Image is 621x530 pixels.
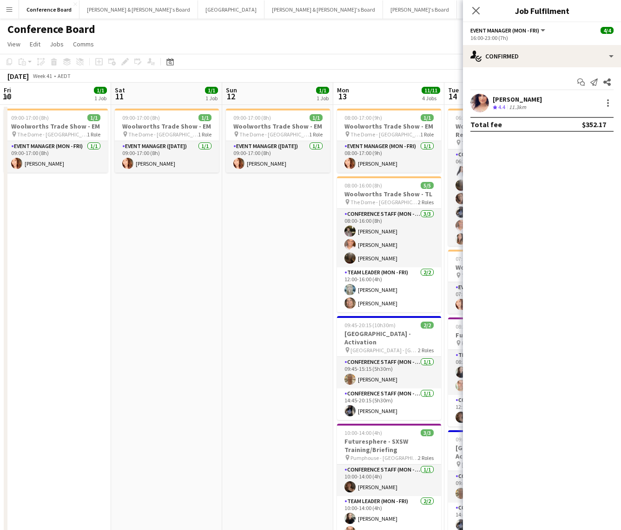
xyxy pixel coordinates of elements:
[94,87,107,94] span: 1/1
[418,454,434,461] span: 2 Roles
[350,199,418,206] span: The Dome - [GEOGRAPHIC_DATA]
[463,5,621,17] h3: Job Fulfilment
[344,114,382,121] span: 08:00-17:00 (9h)
[344,429,382,436] span: 10:00-14:00 (4h)
[2,91,11,102] span: 10
[421,182,434,189] span: 5/5
[582,120,606,129] div: $352.17
[7,22,95,36] h1: Conference Board
[115,109,219,173] app-job-card: 09:00-17:00 (8h)1/1Woolworths Trade Show - EM The Dome - [GEOGRAPHIC_DATA]1 RoleEvent Manager ([D...
[122,114,160,121] span: 09:00-17:00 (8h)
[316,87,329,94] span: 1/1
[337,267,441,312] app-card-role: Team Leader (Mon - Fri)2/212:00-16:00 (4h)[PERSON_NAME][PERSON_NAME]
[493,95,542,103] div: [PERSON_NAME]
[448,86,459,94] span: Tue
[421,322,434,329] span: 2/2
[337,465,441,496] app-card-role: Conference Staff (Mon - Fri)1/110:00-14:00 (4h)[PERSON_NAME]
[448,350,552,395] app-card-role: Team Leader (Mon - Fri)2/208:30-19:00 (10h30m)[PERSON_NAME][PERSON_NAME]
[601,27,614,34] span: 4/4
[448,331,552,339] h3: Futuresphere - SXSW
[418,347,434,354] span: 2 Roles
[344,322,396,329] span: 09:45-20:15 (10h30m)
[462,139,529,146] span: The Dome - [GEOGRAPHIC_DATA]
[87,131,100,138] span: 1 Role
[50,40,64,48] span: Jobs
[422,95,440,102] div: 4 Jobs
[456,436,507,443] span: 09:45-20:15 (10h30m)
[337,86,349,94] span: Mon
[448,317,552,427] div: 08:30-19:00 (10h30m)3/3Futuresphere - SXSW Pumphouse - [GEOGRAPHIC_DATA]2 RolesTeam Leader (Mon -...
[350,454,418,461] span: Pumphouse - [GEOGRAPHIC_DATA]
[7,71,29,81] div: [DATE]
[344,182,382,189] span: 08:00-16:00 (8h)
[470,120,502,129] div: Total fee
[336,91,349,102] span: 13
[470,27,547,34] button: Event Manager (Mon - Fri)
[448,109,552,246] app-job-card: 06:30-16:30 (10h)18/18Woolworths Trade Show - Registration The Dome - [GEOGRAPHIC_DATA]3 RolesCon...
[310,114,323,121] span: 1/1
[26,38,44,50] a: Edit
[448,395,552,427] app-card-role: Conference Staff (Mon - Fri)1/112:00-16:30 (4h30m)[PERSON_NAME]
[337,122,441,130] h3: Woolworths Trade Show - EM
[456,255,496,262] span: 07:00-17:00 (10h)
[4,141,108,173] app-card-role: Event Manager (Mon - Fri)1/109:00-17:00 (8h)[PERSON_NAME]
[422,87,440,94] span: 11/11
[205,95,218,102] div: 1 Job
[128,131,198,138] span: The Dome - [GEOGRAPHIC_DATA]
[337,388,441,420] app-card-role: Conference Staff (Mon - Fri)1/114:45-20:15 (5h30m)[PERSON_NAME]
[113,91,125,102] span: 11
[4,122,108,130] h3: Woolworths Trade Show - EM
[456,323,507,330] span: 08:30-19:00 (10h30m)
[337,109,441,173] app-job-card: 08:00-17:00 (9h)1/1Woolworths Trade Show - EM The Dome - [GEOGRAPHIC_DATA]1 RoleEvent Manager (Mo...
[448,122,552,139] h3: Woolworths Trade Show - Registration
[470,27,539,34] span: Event Manager (Mon - Fri)
[337,209,441,267] app-card-role: Conference Staff (Mon - Fri)3/308:00-16:00 (8h)[PERSON_NAME][PERSON_NAME][PERSON_NAME]
[46,38,67,50] a: Jobs
[337,330,441,346] h3: [GEOGRAPHIC_DATA] - Activation
[421,429,434,436] span: 3/3
[79,0,198,19] button: [PERSON_NAME] & [PERSON_NAME]'s Board
[337,437,441,454] h3: Futuresphere - SXSW Training/Briefing
[115,141,219,173] app-card-role: Event Manager ([DATE])1/109:00-17:00 (8h)[PERSON_NAME]
[233,114,271,121] span: 09:00-17:00 (8h)
[58,72,71,79] div: AEDT
[448,282,552,314] app-card-role: Event Manager (Mon - Fri)1/107:00-17:00 (10h)[PERSON_NAME]
[463,45,621,67] div: Confirmed
[115,122,219,130] h3: Woolworths Trade Show - EM
[226,122,330,130] h3: Woolworths Trade Show - EM
[239,131,309,138] span: The Dome - [GEOGRAPHIC_DATA]
[448,250,552,314] app-job-card: 07:00-17:00 (10h)1/1Woolworths Trade Show - EM The Dome - [GEOGRAPHIC_DATA]1 RoleEvent Manager (M...
[337,190,441,198] h3: Woolworths Trade Show - TL
[418,199,434,206] span: 2 Roles
[30,40,40,48] span: Edit
[226,86,237,94] span: Sun
[7,40,20,48] span: View
[19,0,79,19] button: Conference Board
[4,109,108,173] app-job-card: 09:00-17:00 (8h)1/1Woolworths Trade Show - EM The Dome - [GEOGRAPHIC_DATA]1 RoleEvent Manager (Mo...
[226,109,330,173] div: 09:00-17:00 (8h)1/1Woolworths Trade Show - EM The Dome - [GEOGRAPHIC_DATA]1 RoleEvent Manager ([D...
[198,0,264,19] button: [GEOGRAPHIC_DATA]
[462,272,531,279] span: The Dome - [GEOGRAPHIC_DATA]
[198,114,211,121] span: 1/1
[317,95,329,102] div: 1 Job
[337,357,441,388] app-card-role: Conference Staff (Mon - Fri)1/109:45-15:15 (5h30m)[PERSON_NAME]
[448,444,552,460] h3: [GEOGRAPHIC_DATA] - Activation
[448,263,552,271] h3: Woolworths Trade Show - EM
[17,131,87,138] span: The Dome - [GEOGRAPHIC_DATA]
[225,91,237,102] span: 12
[337,176,441,312] app-job-card: 08:00-16:00 (8h)5/5Woolworths Trade Show - TL The Dome - [GEOGRAPHIC_DATA]2 RolesConference Staff...
[4,38,24,50] a: View
[115,86,125,94] span: Sat
[309,131,323,138] span: 1 Role
[73,40,94,48] span: Comms
[462,340,529,347] span: Pumphouse - [GEOGRAPHIC_DATA]
[264,0,383,19] button: [PERSON_NAME] & [PERSON_NAME]'s Board
[205,87,218,94] span: 1/1
[448,471,552,503] app-card-role: Conference Staff (Mon - Fri)1/109:45-15:15 (5h30m)[PERSON_NAME]
[448,149,552,356] app-card-role: Conference Staff (Mon - Fri)14/1406:30-10:30 (4h)[PERSON_NAME][PERSON_NAME][PERSON_NAME][PERSON_N...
